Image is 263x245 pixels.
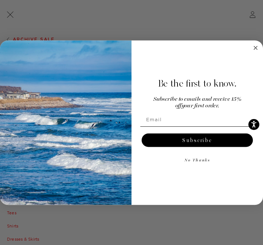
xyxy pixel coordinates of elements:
[140,154,254,167] button: No Thanks
[140,113,254,126] input: Email
[153,96,241,102] span: Subscribe to emails and receive 15%
[182,103,219,109] span: your first order.
[252,44,260,52] button: Close dialog
[158,78,237,89] span: Be the first to know.
[140,126,254,127] img: underline
[175,103,182,109] span: off
[142,133,253,147] button: Subscribe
